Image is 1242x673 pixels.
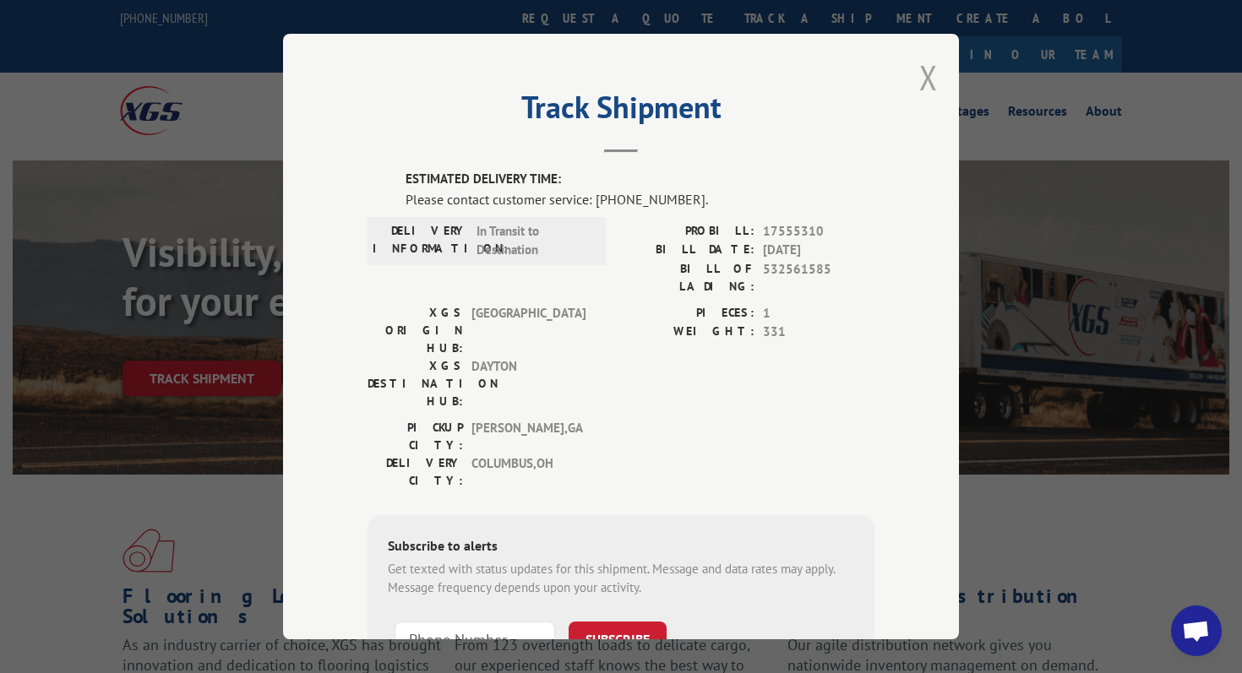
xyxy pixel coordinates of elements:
span: [GEOGRAPHIC_DATA] [471,303,586,356]
div: Subscribe to alerts [388,535,854,559]
span: 331 [763,323,874,342]
h2: Track Shipment [368,95,874,128]
a: Open chat [1171,605,1222,656]
label: BILL DATE: [621,241,754,260]
span: 17555310 [763,221,874,241]
label: BILL OF LADING: [621,259,754,295]
span: [DATE] [763,241,874,260]
span: 532561585 [763,259,874,295]
button: Close modal [919,55,938,100]
label: ESTIMATED DELIVERY TIME: [406,170,874,189]
label: PIECES: [621,303,754,323]
label: PICKUP CITY: [368,418,463,453]
label: DELIVERY INFORMATION: [373,221,468,259]
span: In Transit to Destination [477,221,591,259]
div: Please contact customer service: [PHONE_NUMBER]. [406,188,874,209]
span: 1 [763,303,874,323]
span: COLUMBUS , OH [471,453,586,489]
span: DAYTON [471,356,586,410]
label: PROBILL: [621,221,754,241]
button: SUBSCRIBE [569,621,667,656]
input: Phone Number [395,621,555,656]
label: XGS DESTINATION HUB: [368,356,463,410]
div: Get texted with status updates for this shipment. Message and data rates may apply. Message frequ... [388,559,854,597]
label: XGS ORIGIN HUB: [368,303,463,356]
label: DELIVERY CITY: [368,453,463,489]
span: [PERSON_NAME] , GA [471,418,586,453]
label: WEIGHT: [621,323,754,342]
